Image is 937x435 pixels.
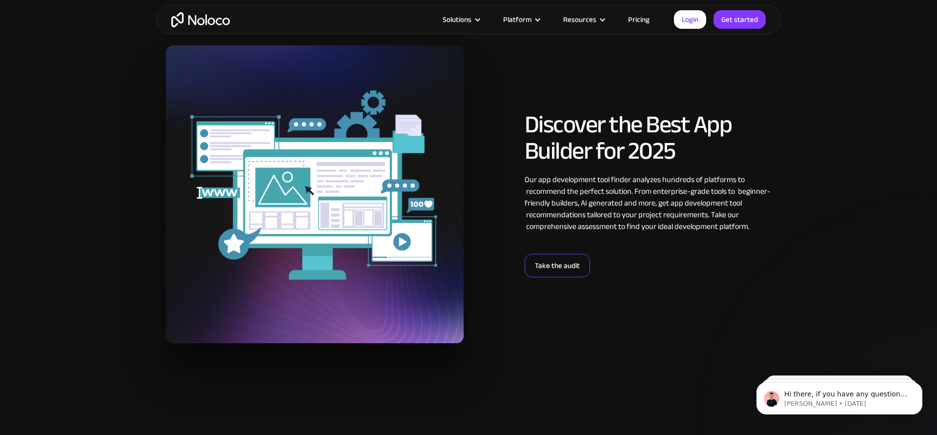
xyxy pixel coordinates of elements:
[525,254,590,277] a: Take the audit
[525,174,771,244] div: Our app development tool finder analyzes hundreds of platforms to recommend the perfect solution....
[742,362,937,430] iframe: Intercom notifications message
[491,13,551,26] div: Platform
[166,45,464,343] img: How to change the date format in excel to MM/DD/YYYY
[674,10,706,29] a: Login
[713,10,766,29] a: Get started
[616,13,662,26] a: Pricing
[430,13,491,26] div: Solutions
[563,13,596,26] div: Resources
[551,13,616,26] div: Resources
[525,111,771,164] h2: Discover the Best App Builder for 2025
[503,13,531,26] div: Platform
[443,13,471,26] div: Solutions
[171,12,230,27] a: home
